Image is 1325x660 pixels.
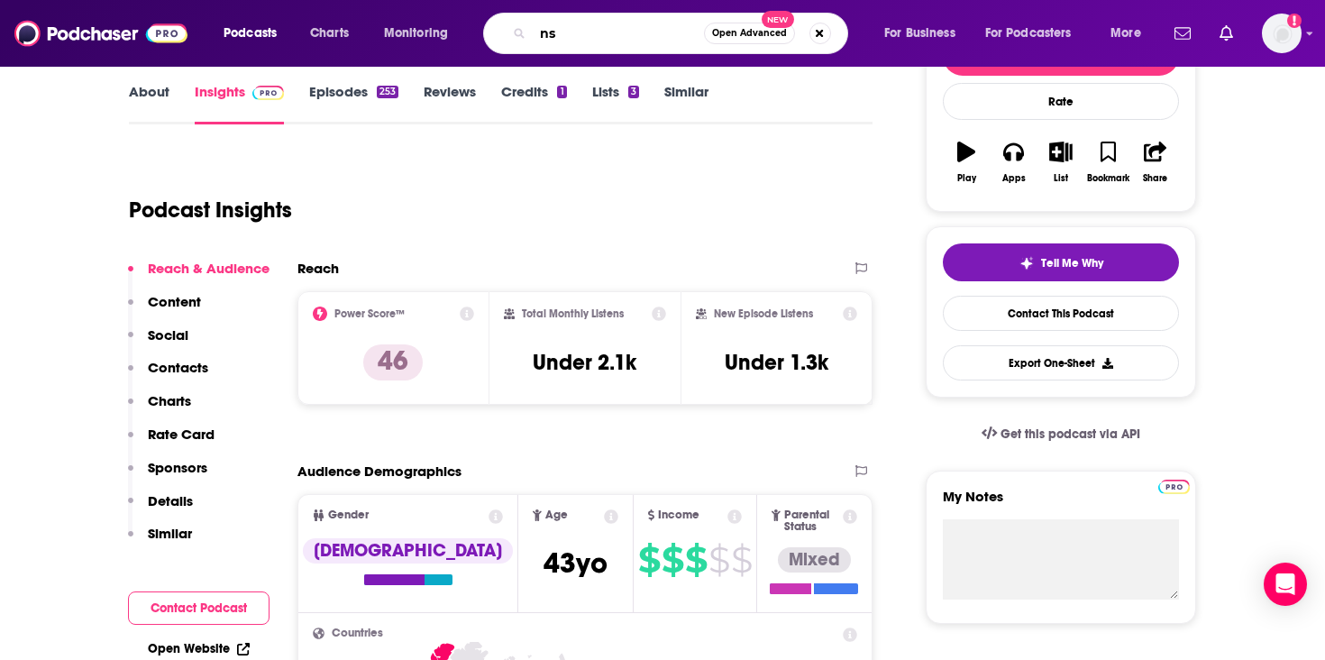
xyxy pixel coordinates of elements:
[712,29,787,38] span: Open Advanced
[128,525,192,558] button: Similar
[1132,130,1179,195] button: Share
[128,591,270,625] button: Contact Podcast
[545,509,568,521] span: Age
[943,130,990,195] button: Play
[148,359,208,376] p: Contacts
[211,19,300,48] button: open menu
[128,359,208,392] button: Contacts
[297,260,339,277] h2: Reach
[298,19,360,48] a: Charts
[592,83,639,124] a: Lists3
[1262,14,1302,53] span: Logged in as chardin
[943,488,1179,519] label: My Notes
[148,293,201,310] p: Content
[1037,130,1084,195] button: List
[1054,173,1068,184] div: List
[544,545,608,581] span: 43 yo
[714,307,813,320] h2: New Episode Listens
[957,173,976,184] div: Play
[224,21,277,46] span: Podcasts
[1110,21,1141,46] span: More
[500,13,865,54] div: Search podcasts, credits, & more...
[533,19,704,48] input: Search podcasts, credits, & more...
[195,83,284,124] a: InsightsPodchaser Pro
[148,525,192,542] p: Similar
[1264,563,1307,606] div: Open Intercom Messenger
[14,16,187,50] img: Podchaser - Follow, Share and Rate Podcasts
[148,492,193,509] p: Details
[1287,14,1302,28] svg: Add a profile image
[148,326,188,344] p: Social
[148,459,207,476] p: Sponsors
[872,19,978,48] button: open menu
[708,545,729,574] span: $
[128,260,270,293] button: Reach & Audience
[658,509,699,521] span: Income
[128,392,191,426] button: Charts
[725,349,828,376] h3: Under 1.3k
[332,628,383,639] span: Countries
[973,19,1098,48] button: open menu
[884,21,955,46] span: For Business
[128,492,193,526] button: Details
[252,86,284,100] img: Podchaser Pro
[148,392,191,409] p: Charts
[128,459,207,492] button: Sponsors
[990,130,1037,195] button: Apps
[1212,18,1240,49] a: Show notifications dropdown
[533,349,636,376] h3: Under 2.1k
[731,545,752,574] span: $
[985,21,1072,46] span: For Podcasters
[148,426,215,443] p: Rate Card
[128,426,215,459] button: Rate Card
[328,509,369,521] span: Gender
[662,545,683,574] span: $
[628,86,639,98] div: 3
[1041,256,1103,270] span: Tell Me Why
[1098,19,1164,48] button: open menu
[664,83,708,124] a: Similar
[762,11,794,28] span: New
[704,23,795,44] button: Open AdvancedNew
[384,21,448,46] span: Monitoring
[371,19,471,48] button: open menu
[685,545,707,574] span: $
[334,307,405,320] h2: Power Score™
[638,545,660,574] span: $
[522,307,624,320] h2: Total Monthly Listens
[967,412,1155,456] a: Get this podcast via API
[784,509,840,533] span: Parental Status
[297,463,461,480] h2: Audience Demographics
[129,83,169,124] a: About
[1262,14,1302,53] img: User Profile
[557,86,566,98] div: 1
[943,83,1179,120] div: Rate
[1019,256,1034,270] img: tell me why sparkle
[363,344,423,380] p: 46
[1143,173,1167,184] div: Share
[1084,130,1131,195] button: Bookmark
[943,243,1179,281] button: tell me why sparkleTell Me Why
[1262,14,1302,53] button: Show profile menu
[128,326,188,360] button: Social
[424,83,476,124] a: Reviews
[303,538,513,564] div: [DEMOGRAPHIC_DATA]
[129,197,292,224] h1: Podcast Insights
[148,641,250,656] a: Open Website
[1001,426,1140,442] span: Get this podcast via API
[1167,18,1198,49] a: Show notifications dropdown
[1158,477,1190,494] a: Pro website
[309,83,398,124] a: Episodes253
[943,296,1179,331] a: Contact This Podcast
[501,83,566,124] a: Credits1
[377,86,398,98] div: 253
[148,260,270,277] p: Reach & Audience
[310,21,349,46] span: Charts
[128,293,201,326] button: Content
[778,547,851,573] div: Mixed
[943,345,1179,380] button: Export One-Sheet
[1087,173,1129,184] div: Bookmark
[1158,480,1190,494] img: Podchaser Pro
[1002,173,1026,184] div: Apps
